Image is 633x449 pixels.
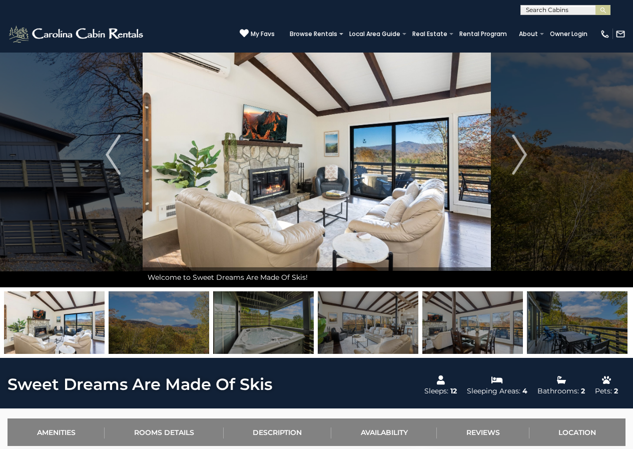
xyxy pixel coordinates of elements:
[512,135,527,175] img: arrow
[84,22,142,287] button: Previous
[251,30,275,39] span: My Favs
[545,27,592,41] a: Owner Login
[106,135,121,175] img: arrow
[422,291,523,354] img: 167530466
[514,27,543,41] a: About
[240,29,275,39] a: My Favs
[454,27,512,41] a: Rental Program
[529,418,625,446] a: Location
[490,22,549,287] button: Next
[4,291,105,354] img: 167530462
[8,24,146,44] img: White-1-2.png
[527,291,627,354] img: 167390716
[407,27,452,41] a: Real Estate
[344,27,405,41] a: Local Area Guide
[318,291,418,354] img: 167530463
[8,418,105,446] a: Amenities
[615,29,625,39] img: mail-regular-white.png
[600,29,610,39] img: phone-regular-white.png
[109,291,209,354] img: 167390720
[285,27,342,41] a: Browse Rentals
[224,418,331,446] a: Description
[331,418,437,446] a: Availability
[143,267,491,287] div: Welcome to Sweet Dreams Are Made Of Skis!
[105,418,223,446] a: Rooms Details
[213,291,314,354] img: 168962302
[437,418,529,446] a: Reviews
